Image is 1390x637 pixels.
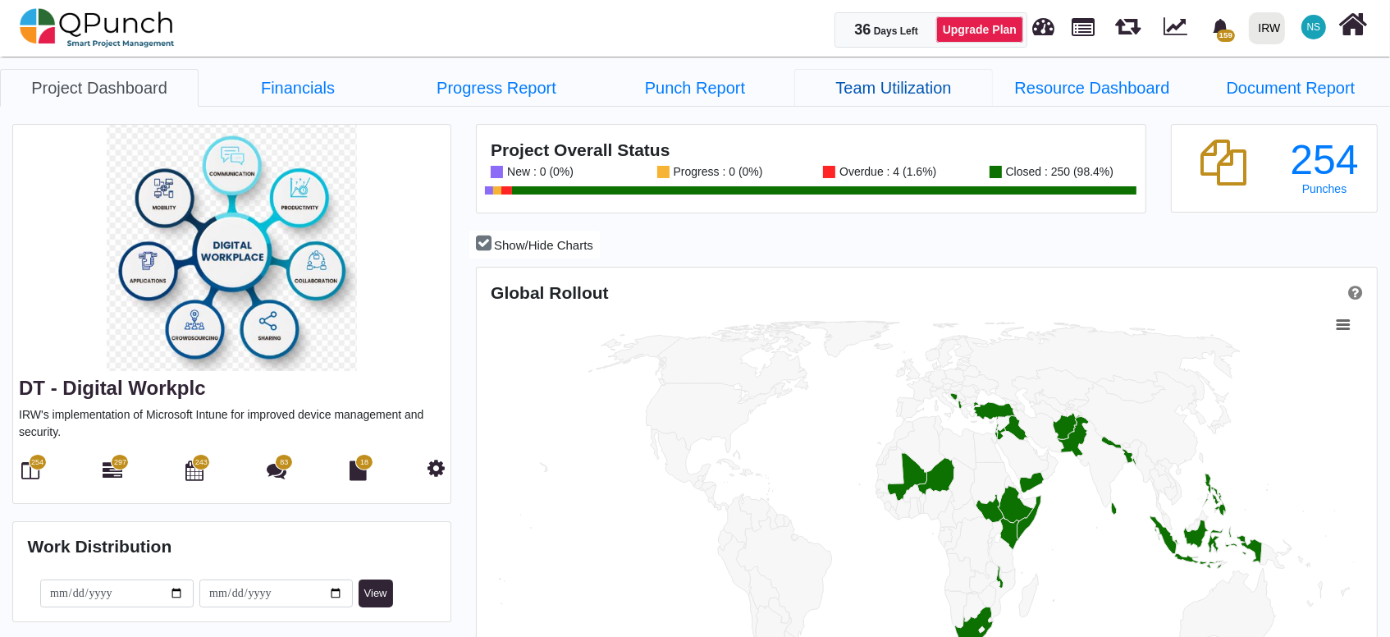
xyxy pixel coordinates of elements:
[794,69,993,107] a: Team Utilization
[1202,1,1242,53] a: bell fill159
[195,457,208,469] span: 243
[491,282,926,303] div: Global Rollout
[19,377,206,399] a: DT - Digital Workplc
[1155,1,1202,55] div: Dynamic Report
[1339,9,1368,40] i: Home
[428,458,445,478] i: Project Settings
[359,580,393,607] button: View
[28,536,437,557] h4: Work Distribution
[1217,30,1234,42] span: 159
[1115,8,1141,35] span: Releases
[1191,69,1390,107] a: Document Report
[31,457,43,469] span: 254
[103,467,122,480] a: 297
[1072,11,1095,36] span: Projects
[1002,166,1114,178] div: Closed : 250 (98.4%)
[794,69,993,106] li: DT - Digital Workplc
[854,21,871,38] span: 36
[22,461,40,480] i: Board
[993,69,1191,107] a: Resource Dashboard
[1241,1,1292,55] a: IRW
[491,140,1131,160] h4: Project Overall Status
[1212,19,1229,36] svg: bell fill
[1302,182,1347,195] span: Punches
[503,166,574,178] div: New : 0 (0%)
[397,69,596,107] a: Progress Report
[1287,140,1363,195] a: 254 Punches
[596,69,794,107] a: Punch Report
[280,457,288,469] span: 83
[469,231,600,259] button: Show/Hide Charts
[1287,140,1363,181] div: 254
[1332,314,1355,337] button: View chart menu, Chart
[267,461,286,480] i: Punch Discussion
[19,406,445,441] p: IRW's implementation of Microsoft Intune for improved device management and security.
[1301,15,1326,39] span: Nadeem Sheikh
[1292,1,1336,53] a: NS
[350,461,367,480] i: Document Library
[103,461,122,480] i: Gantt
[670,166,763,178] div: Progress : 0 (0%)
[1033,10,1055,34] span: Dashboard
[360,457,368,469] span: 18
[1259,14,1281,43] div: IRW
[874,25,918,37] span: Days Left
[835,166,936,178] div: Overdue : 4 (1.6%)
[114,457,126,469] span: 297
[1342,283,1362,302] a: Help
[1307,22,1321,32] span: NS
[185,461,203,480] i: Calendar
[20,3,175,53] img: qpunch-sp.fa6292f.png
[936,16,1023,43] a: Upgrade Plan
[199,69,397,107] a: Financials
[1206,12,1235,42] div: Notification
[494,238,593,252] span: Show/Hide Charts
